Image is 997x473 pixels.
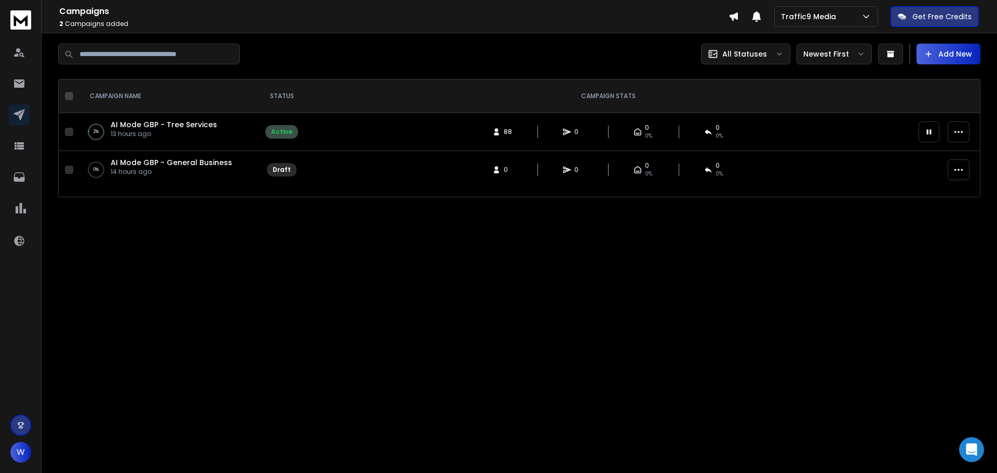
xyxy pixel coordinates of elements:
[917,44,980,64] button: Add New
[645,161,649,170] span: 0
[77,79,259,113] th: CAMPAIGN NAME
[574,128,585,136] span: 0
[10,442,31,463] button: W
[111,157,232,168] a: AI Mode GBP - General Business
[111,130,217,138] p: 13 hours ago
[93,127,99,137] p: 2 %
[77,113,259,151] td: 2%AI Mode GBP - Tree Services13 hours ago
[59,19,63,28] span: 2
[59,20,729,28] p: Campaigns added
[645,170,652,178] span: 0%
[111,168,232,176] p: 14 hours ago
[716,124,720,132] span: 0
[645,132,652,140] span: 0%
[10,10,31,30] img: logo
[891,6,979,27] button: Get Free Credits
[59,5,729,18] h1: Campaigns
[722,49,767,59] p: All Statuses
[959,437,984,462] div: Open Intercom Messenger
[797,44,872,64] button: Newest First
[304,79,912,113] th: CAMPAIGN STATS
[781,11,840,22] p: Traffic9 Media
[574,166,585,174] span: 0
[645,124,649,132] span: 0
[259,79,304,113] th: STATUS
[271,128,292,136] div: Active
[77,151,259,189] td: 0%AI Mode GBP - General Business14 hours ago
[716,170,723,178] span: 0%
[273,166,291,174] div: Draft
[111,119,217,130] a: AI Mode GBP - Tree Services
[912,11,972,22] p: Get Free Credits
[93,165,99,175] p: 0 %
[716,132,723,140] span: 0%
[504,166,514,174] span: 0
[716,161,720,170] span: 0
[504,128,514,136] span: 88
